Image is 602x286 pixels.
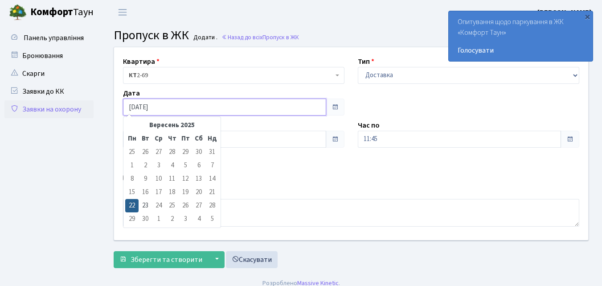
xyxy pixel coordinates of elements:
td: 2 [139,159,152,172]
td: 17 [152,186,165,199]
td: 3 [152,159,165,172]
span: <b>КТ</b>&nbsp;&nbsp;&nbsp;&nbsp;2-69 [129,71,333,80]
th: Ср [152,132,165,145]
th: Вт [139,132,152,145]
a: Заявки до КК [4,83,94,100]
td: 28 [165,145,179,159]
td: 1 [125,159,139,172]
td: 15 [125,186,139,199]
td: 1 [152,212,165,226]
span: Таун [30,5,94,20]
a: Скасувати [226,251,278,268]
td: 4 [192,212,205,226]
label: Час по [358,120,380,131]
th: Вересень 2025 [139,119,205,132]
td: 28 [205,199,219,212]
td: 25 [165,199,179,212]
span: Пропуск в ЖК [114,26,189,44]
td: 12 [179,172,192,186]
label: Квартира [123,56,160,67]
td: 27 [192,199,205,212]
th: Сб [192,132,205,145]
span: <b>КТ</b>&nbsp;&nbsp;&nbsp;&nbsp;2-69 [123,67,344,84]
td: 27 [152,145,165,159]
td: 5 [205,212,219,226]
td: 20 [192,186,205,199]
td: 30 [139,212,152,226]
td: 29 [125,212,139,226]
td: 25 [125,145,139,159]
td: 18 [165,186,179,199]
td: 19 [179,186,192,199]
b: КТ [129,71,137,80]
td: 16 [139,186,152,199]
td: 2 [165,212,179,226]
td: 9 [139,172,152,186]
td: 14 [205,172,219,186]
div: Опитування щодо паркування в ЖК «Комфорт Таун» [449,11,593,61]
td: 22 [125,199,139,212]
span: Панель управління [24,33,84,43]
small: Додати . [192,34,217,41]
td: 8 [125,172,139,186]
b: [PERSON_NAME] [537,8,591,17]
a: Скарги [4,65,94,83]
a: Заявки на охорону [4,100,94,118]
a: Назад до всіхПропуск в ЖК [221,33,299,41]
td: 31 [205,145,219,159]
td: 29 [179,145,192,159]
b: Комфорт [30,5,73,19]
th: Чт [165,132,179,145]
td: 4 [165,159,179,172]
td: 6 [192,159,205,172]
th: Пн [125,132,139,145]
td: 13 [192,172,205,186]
a: Панель управління [4,29,94,47]
th: Нд [205,132,219,145]
span: Зберегти та створити [131,255,202,265]
a: Бронювання [4,47,94,65]
label: Дата [123,88,140,99]
td: 30 [192,145,205,159]
td: 23 [139,199,152,212]
td: 21 [205,186,219,199]
td: 24 [152,199,165,212]
img: logo.png [9,4,27,21]
button: Переключити навігацію [111,5,134,20]
td: 11 [165,172,179,186]
td: 7 [205,159,219,172]
td: 26 [179,199,192,212]
td: 26 [139,145,152,159]
label: Тип [358,56,374,67]
td: 5 [179,159,192,172]
th: Пт [179,132,192,145]
button: Зберегти та створити [114,251,208,268]
td: 3 [179,212,192,226]
div: × [583,12,592,21]
a: Голосувати [458,45,584,56]
span: Пропуск в ЖК [262,33,299,41]
td: 10 [152,172,165,186]
a: [PERSON_NAME] [537,7,591,18]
